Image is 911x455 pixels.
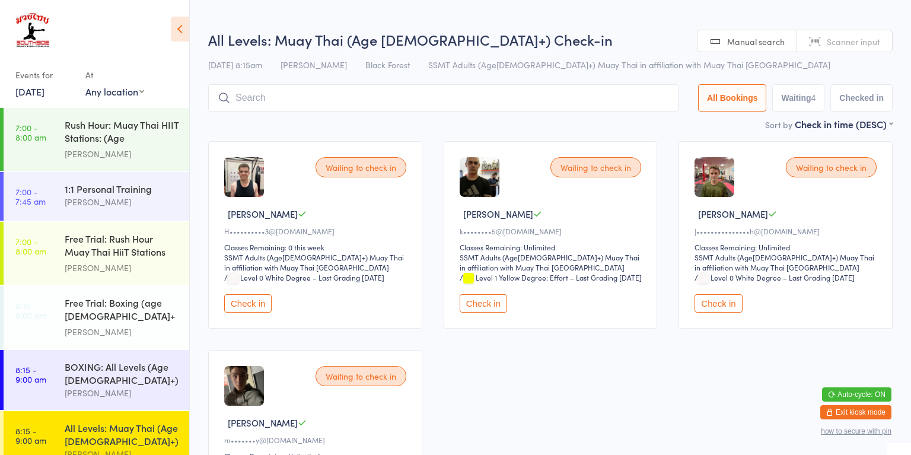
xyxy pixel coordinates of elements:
[727,36,785,47] span: Manual search
[15,65,74,85] div: Events for
[820,405,891,419] button: Exit kiosk mode
[695,294,742,313] button: Check in
[65,421,179,447] div: All Levels: Muay Thai (Age [DEMOGRAPHIC_DATA]+)
[85,85,144,98] div: Any location
[827,36,880,47] span: Scanner input
[695,226,880,236] div: J•••••••••••••••h@[DOMAIN_NAME]
[281,59,347,71] span: [PERSON_NAME]
[4,350,189,410] a: 8:15 -9:00 amBOXING: All Levels (Age [DEMOGRAPHIC_DATA]+)[PERSON_NAME]
[4,286,189,349] a: 8:15 -9:00 amFree Trial: Boxing (age [DEMOGRAPHIC_DATA]+ years)[PERSON_NAME]
[228,416,298,429] span: [PERSON_NAME]
[4,172,189,221] a: 7:00 -7:45 am1:1 Personal Training[PERSON_NAME]
[85,65,144,85] div: At
[460,157,499,197] img: image1638434273.png
[695,242,880,252] div: Classes Remaining: Unlimited
[228,208,298,220] span: [PERSON_NAME]
[460,252,645,272] div: SSMT Adults (Age[DEMOGRAPHIC_DATA]+) Muay Thai in affiliation with Muay Thai [GEOGRAPHIC_DATA]
[4,222,189,285] a: 7:00 -8:00 amFree Trial: Rush Hour Muay Thai HiiT Stations (age...[PERSON_NAME]
[4,108,189,171] a: 7:00 -8:00 amRush Hour: Muay Thai HIIT Stations: (Age [DEMOGRAPHIC_DATA]+)[PERSON_NAME]
[208,59,262,71] span: [DATE] 8:15am
[15,426,46,445] time: 8:15 - 9:00 am
[65,182,179,195] div: 1:1 Personal Training
[208,30,893,49] h2: All Levels: Muay Thai (Age [DEMOGRAPHIC_DATA]+) Check-in
[428,59,830,71] span: SSMT Adults (Age[DEMOGRAPHIC_DATA]+) Muay Thai in affiliation with Muay Thai [GEOGRAPHIC_DATA]
[550,157,641,177] div: Waiting to check in
[695,157,734,197] img: image1753350184.png
[695,272,855,282] span: / Level 0 White Degree – Last Grading [DATE]
[208,84,679,112] input: Search
[15,301,46,320] time: 8:15 - 9:00 am
[786,157,877,177] div: Waiting to check in
[15,85,44,98] a: [DATE]
[15,187,46,206] time: 7:00 - 7:45 am
[12,9,53,53] img: Southside Muay Thai & Fitness
[765,119,792,131] label: Sort by
[224,226,410,236] div: H••••••••••3@[DOMAIN_NAME]
[460,294,507,313] button: Check in
[365,59,410,71] span: Black Forest
[15,237,46,256] time: 7:00 - 8:00 am
[224,272,384,282] span: / Level 0 White Degree – Last Grading [DATE]
[316,157,406,177] div: Waiting to check in
[316,366,406,386] div: Waiting to check in
[698,208,768,220] span: [PERSON_NAME]
[65,360,179,386] div: BOXING: All Levels (Age [DEMOGRAPHIC_DATA]+)
[224,242,410,252] div: Classes Remaining: 0 this week
[460,272,642,282] span: / Level 1 Yellow Degree: Effort – Last Grading [DATE]
[65,195,179,209] div: [PERSON_NAME]
[772,84,824,112] button: Waiting4
[811,93,816,103] div: 4
[463,208,533,220] span: [PERSON_NAME]
[15,123,46,142] time: 7:00 - 8:00 am
[224,366,264,406] img: image1751269094.png
[65,386,179,400] div: [PERSON_NAME]
[821,427,891,435] button: how to secure with pin
[224,252,410,272] div: SSMT Adults (Age[DEMOGRAPHIC_DATA]+) Muay Thai in affiliation with Muay Thai [GEOGRAPHIC_DATA]
[830,84,893,112] button: Checked in
[65,232,179,261] div: Free Trial: Rush Hour Muay Thai HiiT Stations (age...
[698,84,767,112] button: All Bookings
[15,365,46,384] time: 8:15 - 9:00 am
[822,387,891,402] button: Auto-cycle: ON
[65,261,179,275] div: [PERSON_NAME]
[224,157,264,197] img: image1752745719.png
[460,226,645,236] div: k••••••••5@[DOMAIN_NAME]
[695,252,880,272] div: SSMT Adults (Age[DEMOGRAPHIC_DATA]+) Muay Thai in affiliation with Muay Thai [GEOGRAPHIC_DATA]
[224,435,410,445] div: m•••••••y@[DOMAIN_NAME]
[65,118,179,147] div: Rush Hour: Muay Thai HIIT Stations: (Age [DEMOGRAPHIC_DATA]+)
[460,242,645,252] div: Classes Remaining: Unlimited
[224,294,272,313] button: Check in
[65,147,179,161] div: [PERSON_NAME]
[795,117,893,131] div: Check in time (DESC)
[65,325,179,339] div: [PERSON_NAME]
[65,296,179,325] div: Free Trial: Boxing (age [DEMOGRAPHIC_DATA]+ years)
